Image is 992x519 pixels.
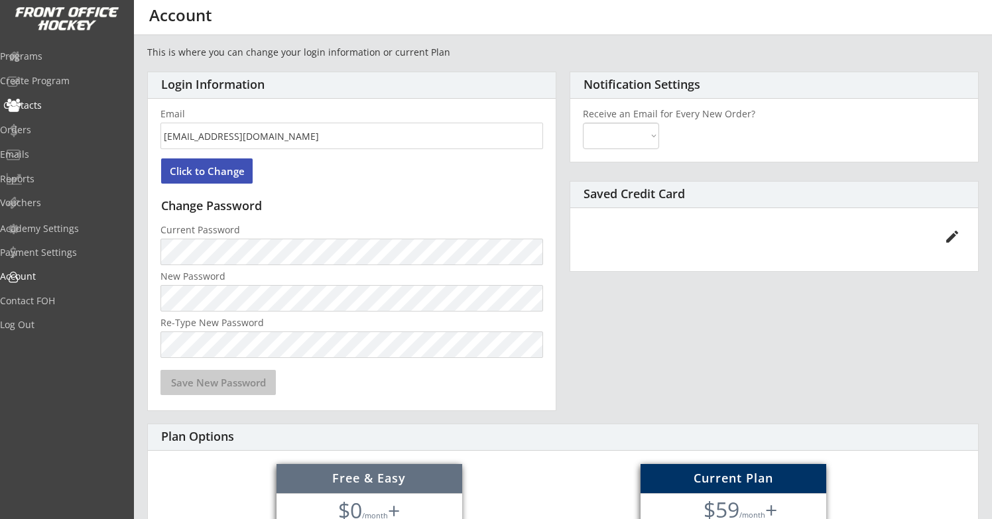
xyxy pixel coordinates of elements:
div: Current Plan [641,472,826,484]
div: New Password [160,272,543,281]
input: Email [160,123,543,149]
div: Receive an Email for Every New Order? [583,109,965,119]
div: Saved Credit Card [584,187,773,202]
div: Email [160,109,543,119]
button: edit [944,229,960,245]
div: Free & Easy [277,472,462,484]
div: Plan Options [161,430,350,444]
div: Login Information [161,78,350,92]
div: Re-Type New Password [160,318,543,327]
div: Current Password [160,225,543,235]
div: Contacts [3,101,123,110]
div: Notification Settings [584,78,773,92]
div: Change Password [161,199,543,213]
div: This is where you can change your login information or current Plan [147,46,979,59]
button: Save New Password [160,370,276,395]
button: Click to Change [161,158,253,184]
